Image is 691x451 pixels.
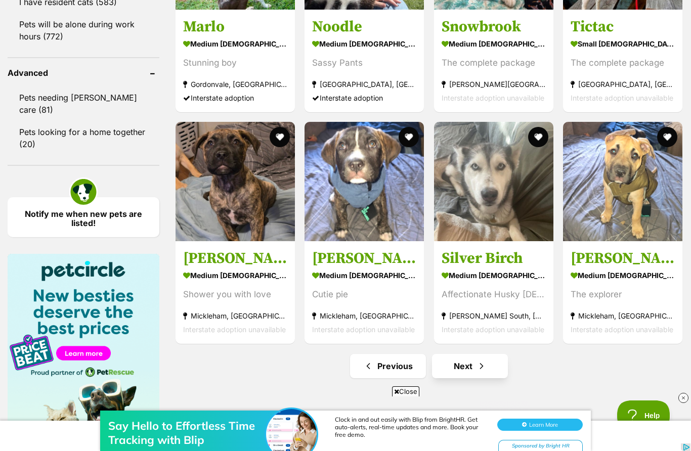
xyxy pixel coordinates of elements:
[175,354,683,378] nav: Pagination
[335,25,487,48] div: Clock in and out easily with Blip from BrightHR. Get auto-alerts, real-time updates and more. Boo...
[8,197,159,237] a: Notify me when new pets are listed!
[678,393,688,403] img: close_rtb.svg
[108,28,270,57] div: Say Hello to Effortless Time Tracking with Blip
[183,268,287,283] strong: medium [DEMOGRAPHIC_DATA] Dog
[442,94,544,102] span: Interstate adoption unavailable
[442,36,546,51] strong: medium [DEMOGRAPHIC_DATA] Dog
[305,10,424,112] a: Noodle medium [DEMOGRAPHIC_DATA] Dog Sassy Pants [GEOGRAPHIC_DATA], [GEOGRAPHIC_DATA] Interstate ...
[8,121,159,155] a: Pets looking for a home together (20)
[312,249,416,268] h3: [PERSON_NAME]
[432,354,508,378] a: Next page
[442,56,546,70] div: The complete package
[434,241,553,344] a: Silver Birch medium [DEMOGRAPHIC_DATA] Dog Affectionate Husky [DEMOGRAPHIC_DATA] [PERSON_NAME] So...
[442,249,546,268] h3: Silver Birch
[528,127,548,147] button: favourite
[434,10,553,112] a: Snowbrook medium [DEMOGRAPHIC_DATA] Dog The complete package [PERSON_NAME][GEOGRAPHIC_DATA] Inter...
[571,56,675,70] div: The complete package
[571,268,675,283] strong: medium [DEMOGRAPHIC_DATA] Dog
[434,122,553,241] img: Silver Birch - Siberian Husky Dog
[305,241,424,344] a: [PERSON_NAME] medium [DEMOGRAPHIC_DATA] Dog Cutie pie Mickleham, [GEOGRAPHIC_DATA] Interstate ado...
[312,91,416,105] div: Interstate adoption
[183,56,287,70] div: Stunning boy
[312,268,416,283] strong: medium [DEMOGRAPHIC_DATA] Dog
[8,68,159,77] header: Advanced
[270,127,290,147] button: favourite
[266,19,317,69] img: Say Hello to Effortless Time Tracking with Blip
[442,288,546,301] div: Affectionate Husky [DEMOGRAPHIC_DATA]
[498,50,583,62] div: Sponsored by Bright HR
[571,249,675,268] h3: [PERSON_NAME]
[183,309,287,323] strong: Mickleham, [GEOGRAPHIC_DATA]
[312,56,416,70] div: Sassy Pants
[312,36,416,51] strong: medium [DEMOGRAPHIC_DATA] Dog
[571,17,675,36] h3: Tictac
[571,77,675,91] strong: [GEOGRAPHIC_DATA], [GEOGRAPHIC_DATA]
[571,94,673,102] span: Interstate adoption unavailable
[183,249,287,268] h3: [PERSON_NAME]
[312,309,416,323] strong: Mickleham, [GEOGRAPHIC_DATA]
[571,288,675,301] div: The explorer
[183,325,286,334] span: Interstate adoption unavailable
[563,10,682,112] a: Tictac small [DEMOGRAPHIC_DATA] Dog The complete package [GEOGRAPHIC_DATA], [GEOGRAPHIC_DATA] Int...
[305,122,424,241] img: Tszyu - Staffordshire Bull Terrier Dog
[183,91,287,105] div: Interstate adoption
[8,87,159,120] a: Pets needing [PERSON_NAME] care (81)
[183,288,287,301] div: Shower you with love
[442,17,546,36] h3: Snowbrook
[350,354,426,378] a: Previous page
[497,28,583,40] button: Learn More
[392,386,419,396] span: Close
[442,309,546,323] strong: [PERSON_NAME] South, [GEOGRAPHIC_DATA]
[442,325,544,334] span: Interstate adoption unavailable
[563,122,682,241] img: Garside - Staffordshire Bull Terrier Dog
[312,325,415,334] span: Interstate adoption unavailable
[176,10,295,112] a: Marlo medium [DEMOGRAPHIC_DATA] Dog Stunning boy Gordonvale, [GEOGRAPHIC_DATA] Interstate adoption
[442,268,546,283] strong: medium [DEMOGRAPHIC_DATA] Dog
[183,17,287,36] h3: Marlo
[312,288,416,301] div: Cutie pie
[183,77,287,91] strong: Gordonvale, [GEOGRAPHIC_DATA]
[571,309,675,323] strong: Mickleham, [GEOGRAPHIC_DATA]
[176,122,295,241] img: Shields - Staffordshire Bull Terrier Dog
[399,127,419,147] button: favourite
[183,36,287,51] strong: medium [DEMOGRAPHIC_DATA] Dog
[8,14,159,47] a: Pets will be alone during work hours (772)
[571,325,673,334] span: Interstate adoption unavailable
[176,241,295,344] a: [PERSON_NAME] medium [DEMOGRAPHIC_DATA] Dog Shower you with love Mickleham, [GEOGRAPHIC_DATA] Int...
[571,36,675,51] strong: small [DEMOGRAPHIC_DATA] Dog
[312,77,416,91] strong: [GEOGRAPHIC_DATA], [GEOGRAPHIC_DATA]
[312,17,416,36] h3: Noodle
[563,241,682,344] a: [PERSON_NAME] medium [DEMOGRAPHIC_DATA] Dog The explorer Mickleham, [GEOGRAPHIC_DATA] Interstate ...
[442,77,546,91] strong: [PERSON_NAME][GEOGRAPHIC_DATA]
[657,127,677,147] button: favourite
